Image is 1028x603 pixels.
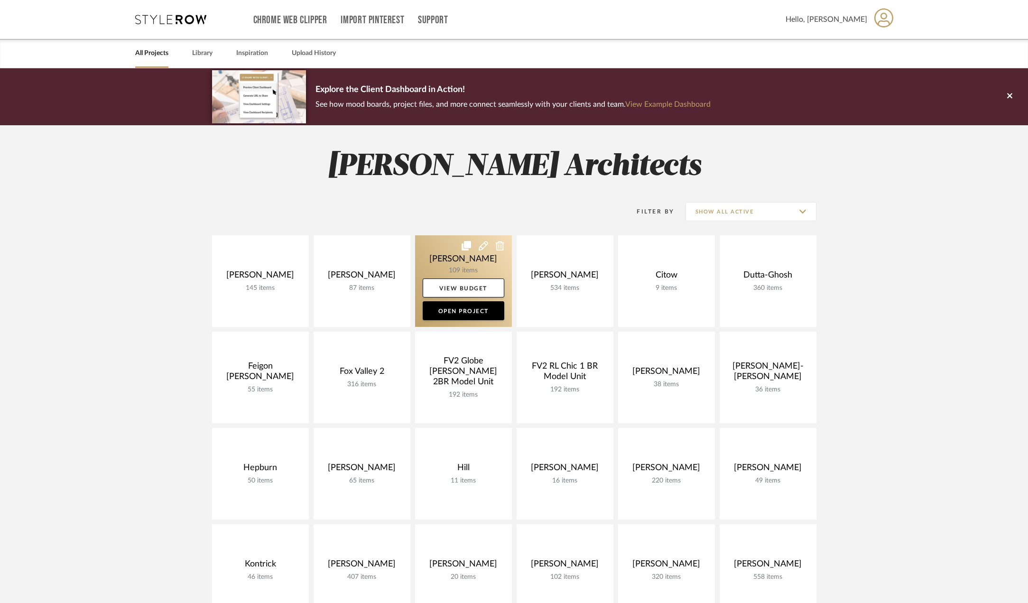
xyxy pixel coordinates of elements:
[727,559,809,573] div: [PERSON_NAME]
[626,477,707,485] div: 220 items
[423,477,504,485] div: 11 items
[786,14,867,25] span: Hello, [PERSON_NAME]
[321,380,403,389] div: 316 items
[220,573,301,581] div: 46 items
[321,477,403,485] div: 65 items
[315,98,711,111] p: See how mood boards, project files, and more connect seamlessly with your clients and team.
[524,284,606,292] div: 534 items
[321,559,403,573] div: [PERSON_NAME]
[626,270,707,284] div: Citow
[321,284,403,292] div: 87 items
[524,559,606,573] div: [PERSON_NAME]
[727,463,809,477] div: [PERSON_NAME]
[423,391,504,399] div: 192 items
[727,361,809,386] div: [PERSON_NAME]-[PERSON_NAME]
[423,301,504,320] a: Open Project
[626,284,707,292] div: 9 items
[236,47,268,60] a: Inspiration
[626,366,707,380] div: [PERSON_NAME]
[220,361,301,386] div: Feigon [PERSON_NAME]
[727,284,809,292] div: 360 items
[173,149,856,185] h2: [PERSON_NAME] Architects
[418,16,448,24] a: Support
[220,270,301,284] div: [PERSON_NAME]
[626,573,707,581] div: 320 items
[220,463,301,477] div: Hepburn
[524,477,606,485] div: 16 items
[220,284,301,292] div: 145 items
[524,573,606,581] div: 102 items
[423,573,504,581] div: 20 items
[220,559,301,573] div: Kontrick
[321,463,403,477] div: [PERSON_NAME]
[341,16,404,24] a: Import Pinterest
[524,386,606,394] div: 192 items
[135,47,168,60] a: All Projects
[423,463,504,477] div: Hill
[626,380,707,389] div: 38 items
[524,361,606,386] div: FV2 RL Chic 1 BR Model Unit
[220,477,301,485] div: 50 items
[321,573,403,581] div: 407 items
[625,101,711,108] a: View Example Dashboard
[315,83,711,98] p: Explore the Client Dashboard in Action!
[727,386,809,394] div: 36 items
[626,463,707,477] div: [PERSON_NAME]
[625,207,675,216] div: Filter By
[727,477,809,485] div: 49 items
[423,278,504,297] a: View Budget
[321,366,403,380] div: Fox Valley 2
[253,16,327,24] a: Chrome Web Clipper
[626,559,707,573] div: [PERSON_NAME]
[212,70,306,123] img: d5d033c5-7b12-40c2-a960-1ecee1989c38.png
[292,47,336,60] a: Upload History
[423,356,504,391] div: FV2 Globe [PERSON_NAME] 2BR Model Unit
[727,270,809,284] div: Dutta-Ghosh
[321,270,403,284] div: [PERSON_NAME]
[220,386,301,394] div: 55 items
[423,559,504,573] div: [PERSON_NAME]
[524,463,606,477] div: [PERSON_NAME]
[524,270,606,284] div: [PERSON_NAME]
[192,47,213,60] a: Library
[727,573,809,581] div: 558 items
